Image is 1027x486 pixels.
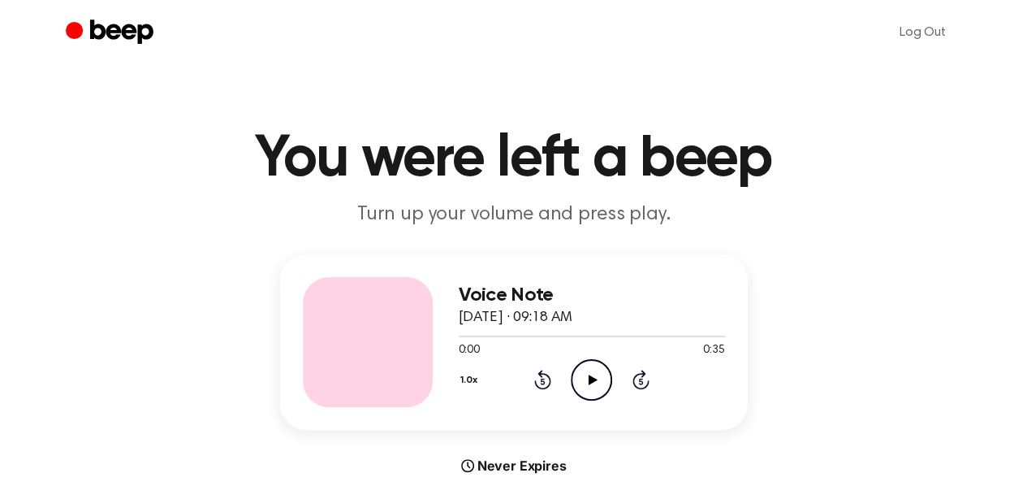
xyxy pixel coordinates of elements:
span: [DATE] · 09:18 AM [459,310,572,325]
div: Never Expires [280,456,748,475]
h3: Voice Note [459,284,725,306]
a: Log Out [883,13,962,52]
span: 0:35 [703,342,724,359]
p: Turn up your volume and press play. [202,202,826,228]
button: 1.0x [459,367,484,394]
span: 0:00 [459,342,480,359]
a: Beep [66,17,158,49]
h1: You were left a beep [98,130,930,189]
